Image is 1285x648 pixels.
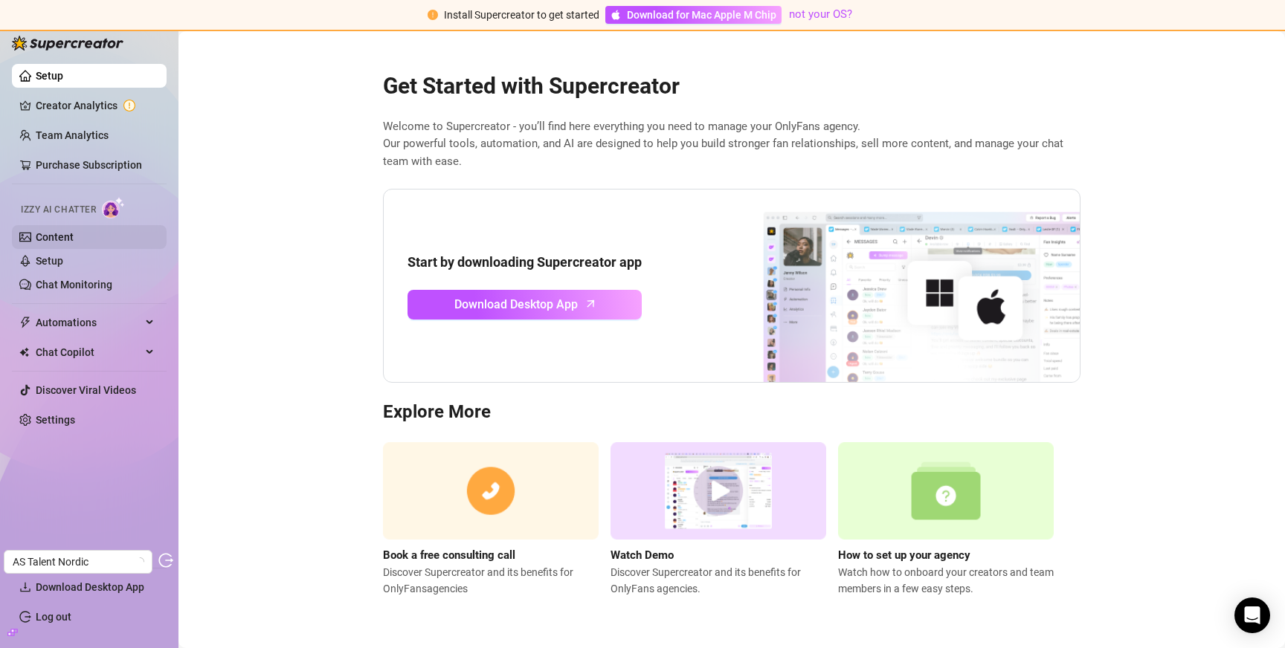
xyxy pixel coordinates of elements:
[21,203,96,217] span: Izzy AI Chatter
[7,627,18,638] span: build
[36,94,155,117] a: Creator Analytics exclamation-circle
[13,551,144,573] span: AS Talent Nordic
[789,7,852,21] a: not your OS?
[582,295,599,312] span: arrow-up
[611,548,674,562] strong: Watch Demo
[611,442,826,597] a: Watch DemoDiscover Supercreator and its benefits for OnlyFans agencies.
[383,118,1081,171] span: Welcome to Supercreator - you’ll find here everything you need to manage your OnlyFans agency. Ou...
[19,317,31,328] span: thunderbolt
[12,36,123,51] img: logo-BBDzfeDw.svg
[838,548,970,562] strong: How to set up your agency
[36,129,109,141] a: Team Analytics
[383,442,599,540] img: consulting call
[383,72,1081,100] h2: Get Started with Supercreator
[36,581,144,593] span: Download Desktop App
[36,414,75,426] a: Settings
[838,442,1054,540] img: setup agency guide
[708,189,1080,383] img: download app
[19,581,31,593] span: download
[611,442,826,540] img: supercreator demo
[19,347,29,357] img: Chat Copilot
[428,10,438,20] span: exclamation-circle
[611,10,621,20] span: apple
[383,442,599,597] a: Book a free consulting callDiscover Supercreator and its benefits for OnlyFansagencies
[605,6,782,24] a: Download for Mac Apple M Chip
[102,197,125,218] img: AI Chatter
[611,564,826,597] span: Discover Supercreator and its benefits for OnlyFans agencies.
[627,7,776,23] span: Download for Mac Apple M Chip
[838,564,1054,597] span: Watch how to onboard your creators and team members in a few easy steps.
[838,442,1054,597] a: How to set up your agencyWatch how to onboard your creators and team members in a few easy steps.
[408,290,642,320] a: Download Desktop Apparrow-up
[158,553,173,568] span: logout
[36,255,63,267] a: Setup
[383,564,599,597] span: Discover Supercreator and its benefits for OnlyFans agencies
[36,611,71,623] a: Log out
[1234,597,1270,633] div: Open Intercom Messenger
[454,295,578,314] span: Download Desktop App
[408,254,642,270] strong: Start by downloading Supercreator app
[135,557,144,566] span: loading
[36,153,155,177] a: Purchase Subscription
[383,548,515,562] strong: Book a free consulting call
[36,231,74,243] a: Content
[36,311,141,334] span: Automations
[36,279,112,291] a: Chat Monitoring
[36,384,136,396] a: Discover Viral Videos
[36,70,63,82] a: Setup
[383,401,1081,424] h3: Explore More
[444,9,599,21] span: Install Supercreator to get started
[36,340,141,364] span: Chat Copilot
